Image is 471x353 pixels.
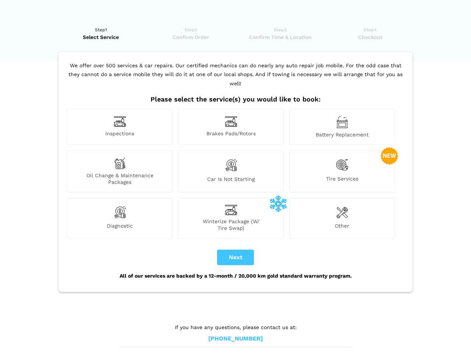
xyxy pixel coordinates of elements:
p: If you have any questions, please contact us at: [120,323,351,331]
h2: Please select the service(s) you would like to book: [65,95,406,103]
span: Select Service [59,33,144,41]
button: Next [217,250,254,265]
a: Step4 [327,26,412,41]
a: [PHONE_NUMBER] [208,335,263,343]
a: Step1 [59,26,144,41]
span: Winterize Package (W/ Tire Swap) [178,218,283,231]
span: Checkout [327,33,412,41]
span: Confirm Time & Location [238,33,323,41]
span: Other [290,222,394,231]
span: Diagnostic [67,222,172,231]
img: winterize-icon_1.png [269,195,287,212]
a: Step3 [238,26,323,41]
a: Step2 [148,26,233,41]
span: Confirm Order [148,33,233,41]
img: new-badge-2-48.png [380,147,398,165]
span: Inspections [67,130,172,138]
span: Battery Replacement [290,131,394,138]
div: All of our services are backed by a 12-month / 20,000 km gold standard warranty program. [65,265,406,286]
span: Oil Change & Maintenance Packages [67,172,172,185]
span: Brakes Pads/Rotors [178,130,283,138]
p: We offer over 500 services & car repairs. Our certified mechanics can do nearly any auto repair j... [65,61,406,96]
span: Car is not starting [178,176,283,185]
span: Tire Services [290,175,394,185]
